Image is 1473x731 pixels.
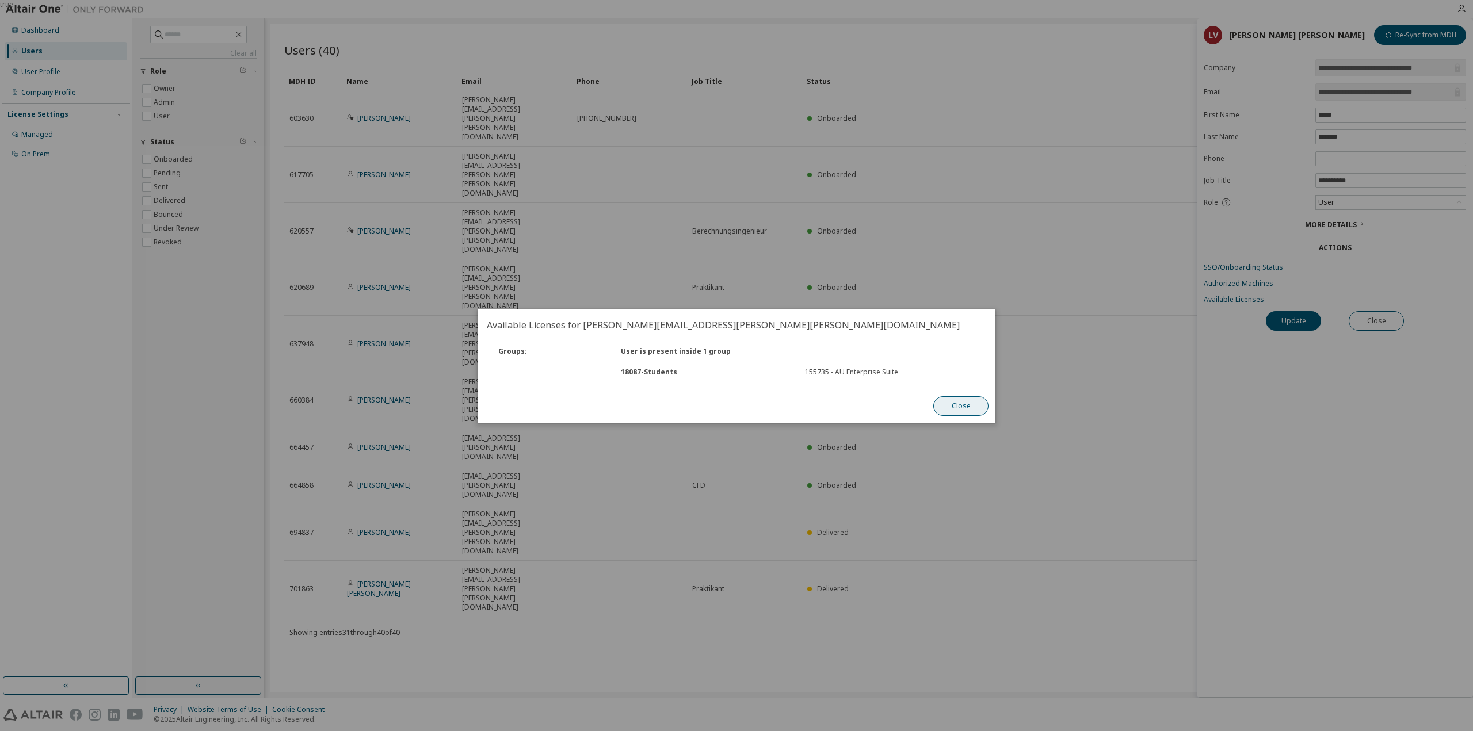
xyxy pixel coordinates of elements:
div: User is present inside 1 group [614,347,798,356]
div: 155735 - AU Enterprise Suite [805,368,975,377]
div: Groups : [491,347,614,356]
h2: Available Licenses for [PERSON_NAME][EMAIL_ADDRESS][PERSON_NAME][PERSON_NAME][DOMAIN_NAME] [478,309,995,341]
div: 18087 - Students [614,368,798,377]
button: Close [933,396,989,416]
